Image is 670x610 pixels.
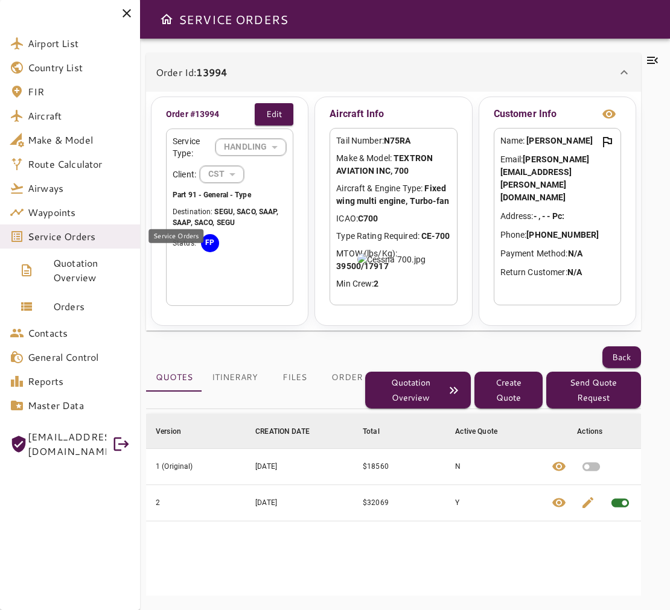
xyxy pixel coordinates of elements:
span: Master Data [28,398,130,413]
b: P [187,218,190,227]
button: Files [267,363,322,392]
b: , [276,208,278,216]
p: ICAO: [336,212,450,225]
b: C [203,218,208,227]
button: Edit quote [573,485,602,521]
b: A [182,218,187,227]
div: FP [201,234,219,252]
div: basic tabs example [146,363,365,392]
span: Contacts [28,326,130,340]
b: A [241,208,246,216]
div: Version [156,424,181,439]
p: Aircraft Info [330,103,457,125]
span: Quotation Overview [53,256,130,285]
span: Make & Model [28,133,130,147]
button: Itinerary [202,363,267,392]
span: CREATION DATE [255,424,325,439]
p: MTOW (lbs/Kg): [336,247,450,273]
b: S [173,218,177,227]
p: Email: [500,153,614,204]
b: G [225,218,230,227]
span: Active Quote [455,424,513,439]
b: , [255,208,257,216]
td: 1 (Original) [146,448,246,485]
span: visibility [552,459,566,474]
p: Destination: [173,206,287,228]
b: U [230,218,235,227]
div: Total [363,424,380,439]
b: S [214,208,219,216]
span: Aircraft [28,109,130,123]
b: C [246,208,250,216]
p: Name: [500,135,614,147]
b: O [251,208,255,216]
p: Order Id: [156,65,227,80]
button: Quotes [146,363,202,392]
b: - , - - Pc: [534,211,564,221]
span: edit [581,495,595,510]
button: Open drawer [155,7,179,31]
button: Quotation Overview [365,372,471,408]
td: 2 [146,485,246,521]
button: Create Quote [474,372,543,408]
button: Order History [322,363,413,392]
td: $18560 [353,448,445,485]
p: Min Crew: [336,278,450,290]
span: This quote is already active [602,485,638,521]
td: [DATE] [246,485,353,521]
div: HANDLING [215,131,286,163]
p: Tail Number: [336,135,450,147]
b: , [212,218,214,227]
b: C700 [358,214,378,223]
b: N/A [568,249,582,258]
button: View quote details [544,449,573,485]
span: Orders [53,299,130,314]
b: [PERSON_NAME][EMAIL_ADDRESS][PERSON_NAME][DOMAIN_NAME] [500,154,590,202]
b: , [191,218,193,227]
span: [EMAIL_ADDRESS][DOMAIN_NAME] [28,430,106,459]
b: P [273,208,276,216]
b: U [228,208,233,216]
div: Client: [173,165,287,183]
img: Cessna 700.jpg [357,253,426,265]
span: Route Calculator [28,157,130,171]
b: CE-700 [421,231,450,241]
span: visibility [552,495,566,510]
span: Version [156,424,197,439]
button: view info [597,102,621,126]
span: Waypoints [28,205,130,220]
b: S [259,208,263,216]
p: Order #13994 [166,108,220,121]
button: Edit [255,103,293,125]
p: Payment Method: [500,247,614,260]
b: A [177,218,182,227]
b: N/A [567,267,582,277]
span: General Control [28,350,130,364]
b: N75RA [384,136,411,145]
b: [PHONE_NUMBER] [526,230,599,240]
td: Y [445,485,541,521]
div: CREATION DATE [255,424,310,439]
p: Part 91 - General - Type [173,189,287,200]
p: Return Customer: [500,266,614,279]
div: Service Type: [173,135,287,159]
b: E [221,218,225,227]
span: FIR [28,84,130,99]
b: S [237,208,241,216]
b: [PERSON_NAME] [526,136,593,145]
span: Airways [28,181,130,195]
p: Phone: [500,229,614,241]
button: Set quote as active quote [573,449,609,485]
b: A [199,218,203,227]
b: E [219,208,223,216]
button: Send Quote Request [546,372,641,408]
b: S [217,218,221,227]
span: Airport List [28,36,130,51]
span: Reports [28,374,130,389]
p: Aircraft & Engine Type: [336,182,450,208]
b: , [233,208,235,216]
p: Type Rating Required: [336,230,450,243]
b: A [268,208,273,216]
div: Order Id:13994 [146,53,641,92]
div: HANDLING [200,158,244,190]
